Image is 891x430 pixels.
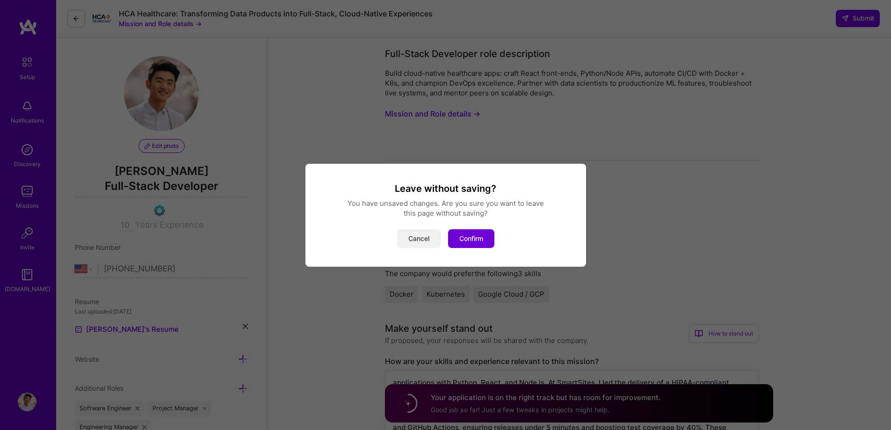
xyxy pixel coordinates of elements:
[305,164,586,267] div: modal
[397,229,441,248] button: Cancel
[448,229,494,248] button: Confirm
[317,208,575,218] div: this page without saving?
[317,198,575,208] div: You have unsaved changes. Are you sure you want to leave
[317,182,575,195] h3: Leave without saving?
